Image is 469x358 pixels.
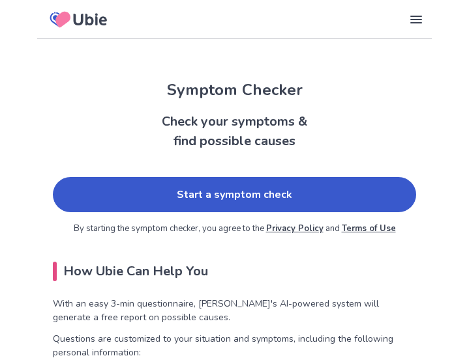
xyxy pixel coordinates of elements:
[266,223,324,234] a: Privacy Policy
[37,78,432,102] h1: Symptom Checker
[53,223,416,236] p: By starting the symptom checker, you agree to the and
[53,177,416,212] a: Start a symptom check
[53,297,416,324] p: With an easy 3-min questionnaire, [PERSON_NAME]'s AI-powered system will generate a free report o...
[37,112,432,151] h2: Check your symptoms & find possible causes
[53,262,416,281] h2: How Ubie Can Help You
[342,223,396,234] a: Terms of Use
